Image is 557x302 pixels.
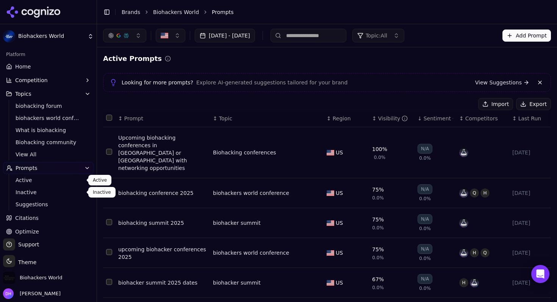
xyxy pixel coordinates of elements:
[13,199,84,210] a: Suggestions
[456,110,509,127] th: Competitors
[372,225,384,231] span: 0.0%
[122,9,140,15] a: Brands
[336,219,343,227] span: US
[419,285,431,291] span: 0.0%
[3,288,14,299] img: Dmytro Horbyk
[16,188,81,196] span: Inactive
[219,115,232,122] span: Topic
[106,149,112,155] button: Select row 1
[518,115,541,122] span: Last Run
[512,189,548,197] div: [DATE]
[480,248,490,257] span: Q
[459,218,468,227] img: biohacker summit
[16,151,81,158] span: View All
[13,175,84,185] a: Active
[210,110,324,127] th: Topic
[16,164,38,172] span: Prompts
[327,190,334,196] img: US flag
[419,155,431,161] span: 0.0%
[415,110,456,127] th: sentiment
[327,250,334,256] img: US flag
[512,219,548,227] div: [DATE]
[3,30,15,42] img: Biohackers World
[502,30,551,42] button: Add Prompt
[13,125,84,135] a: What is biohacking
[372,115,411,122] div: ↕Visibility
[213,219,261,227] a: biohacker summit
[15,76,48,84] span: Competition
[419,255,431,262] span: 0.0%
[459,278,468,287] span: H
[15,214,39,222] span: Citations
[419,226,431,232] span: 0.0%
[459,188,468,198] img: biohacker summit
[3,272,15,284] img: Biohackers World
[459,248,468,257] img: biohacker summit
[327,220,334,226] img: US flag
[336,279,343,286] span: US
[118,219,207,227] a: biohacking summit 2025
[16,126,81,134] span: What is biohacking
[16,176,81,184] span: Active
[106,279,112,285] button: Select row 30
[106,249,112,255] button: Select row 20
[153,8,199,16] a: Biohackers World
[512,149,548,156] div: [DATE]
[3,272,62,284] button: Open organization switcher
[336,249,343,257] span: US
[327,150,334,156] img: US flag
[378,115,408,122] div: Visibility
[122,8,536,16] nav: breadcrumb
[418,274,432,284] div: N/A
[213,279,261,286] a: biohacker summit
[3,61,94,73] a: Home
[195,29,255,42] button: [DATE] - [DATE]
[118,189,207,197] a: biohacking conference 2025
[369,110,415,127] th: brandMentionRate
[212,8,234,16] span: Prompts
[516,98,551,110] button: Export
[122,79,193,86] span: Looking for more prompts?
[418,144,432,154] div: N/A
[424,115,453,122] div: Sentiment
[93,189,111,195] p: Inactive
[213,149,276,156] div: Biohacking conferences
[13,137,84,148] a: Biohacking community
[366,32,387,39] span: Topic: All
[103,53,162,64] h2: Active Prompts
[336,149,343,156] span: US
[20,274,62,281] span: Biohackers World
[16,201,81,208] span: Suggestions
[118,279,207,286] div: biohacker summit 2025 dates
[13,187,84,198] a: Inactive
[17,290,61,297] span: [PERSON_NAME]
[465,115,498,122] span: Competitors
[372,216,384,223] div: 75%
[336,189,343,197] span: US
[419,196,431,202] span: 0.0%
[418,214,432,224] div: N/A
[124,115,143,122] span: Prompt
[333,115,351,122] span: Region
[213,249,289,257] a: biohackers world conference
[106,219,112,225] button: Select row 19
[213,115,321,122] div: ↕Topic
[470,278,479,287] img: biohacker summit
[15,259,36,265] span: Theme
[161,32,168,39] img: United States
[512,279,548,286] div: [DATE]
[213,189,289,197] a: biohackers world conference
[512,115,548,122] div: ↕Last Run
[18,33,84,40] span: Biohackers World
[459,148,468,157] img: biohacker summit
[3,226,94,238] a: Optimize
[13,149,84,160] a: View All
[118,115,207,122] div: ↕Prompt
[374,154,386,160] span: 0.0%
[475,79,529,86] a: View Suggestions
